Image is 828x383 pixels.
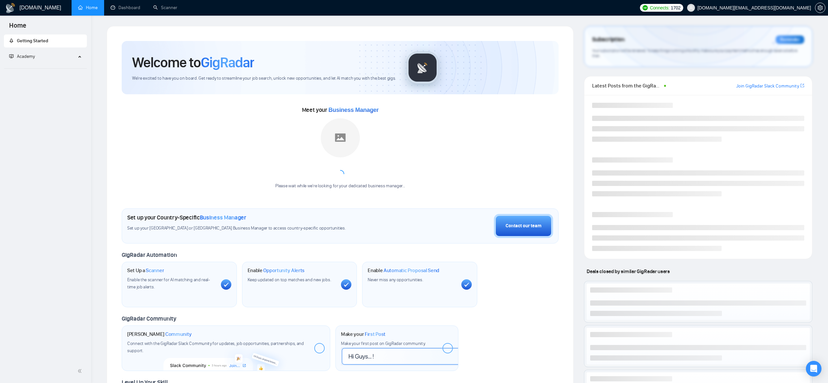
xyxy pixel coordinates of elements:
[9,38,14,43] span: rocket
[77,368,84,374] span: double-left
[132,75,396,82] span: We're excited to have you on board. Get ready to streamline your job search, unlock new opportuni...
[336,170,344,178] span: loading
[671,4,681,11] span: 1702
[127,277,210,290] span: Enable the scanner for AI matching and real-time job alerts.
[17,54,35,59] span: Academy
[127,331,192,337] h1: [PERSON_NAME]
[800,83,804,89] a: export
[127,267,164,274] h1: Set Up a
[271,183,409,189] div: Please wait while we're looking for your dedicated business manager...
[815,3,825,13] button: setting
[200,214,246,221] span: Business Manager
[815,5,825,10] a: setting
[368,277,423,283] span: Never miss any opportunities.
[341,341,426,346] span: Make your first post on GigRadar community.
[592,34,624,45] span: Subscription
[248,267,305,274] h1: Enable
[341,331,386,337] h1: Make your
[4,34,87,47] li: Getting Started
[506,222,541,230] div: Contact our team
[592,48,797,59] span: Your subscription will be renewed. To keep things running smoothly, make sure your payment method...
[592,82,662,90] span: Latest Posts from the GigRadar Community
[329,107,379,113] span: Business Manager
[122,251,177,258] span: GigRadar Automation
[4,21,32,34] span: Home
[17,38,48,44] span: Getting Started
[9,54,14,59] span: fund-projection-screen
[321,118,360,157] img: placeholder.png
[127,341,304,353] span: Connect with the GigRadar Slack Community for updates, job opportunities, partnerships, and support.
[201,54,254,71] span: GigRadar
[776,35,804,44] div: Reminder
[689,6,693,10] span: user
[736,83,799,90] a: Join GigRadar Slack Community
[365,331,386,337] span: First Post
[643,5,648,10] img: upwork-logo.png
[800,83,804,88] span: export
[153,5,177,10] a: searchScanner
[111,5,140,10] a: dashboardDashboard
[302,106,379,113] span: Meet your
[368,267,439,274] h1: Enable
[164,341,288,371] img: slackcommunity-bg.png
[5,3,16,13] img: logo
[127,225,383,231] span: Set up your [GEOGRAPHIC_DATA] or [GEOGRAPHIC_DATA] Business Manager to access country-specific op...
[132,54,254,71] h1: Welcome to
[494,214,553,238] button: Contact our team
[9,54,35,59] span: Academy
[384,267,439,274] span: Automatic Proposal Send
[248,277,331,283] span: Keep updated on top matches and new jobs.
[263,267,305,274] span: Opportunity Alerts
[815,5,825,10] span: setting
[127,214,246,221] h1: Set up your Country-Specific
[4,66,87,70] li: Academy Homepage
[650,4,669,11] span: Connects:
[122,315,176,322] span: GigRadar Community
[78,5,98,10] a: homeHome
[584,266,672,277] span: Deals closed by similar GigRadar users
[146,267,164,274] span: Scanner
[406,51,439,84] img: gigradar-logo.png
[806,361,821,376] div: Open Intercom Messenger
[165,331,192,337] span: Community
